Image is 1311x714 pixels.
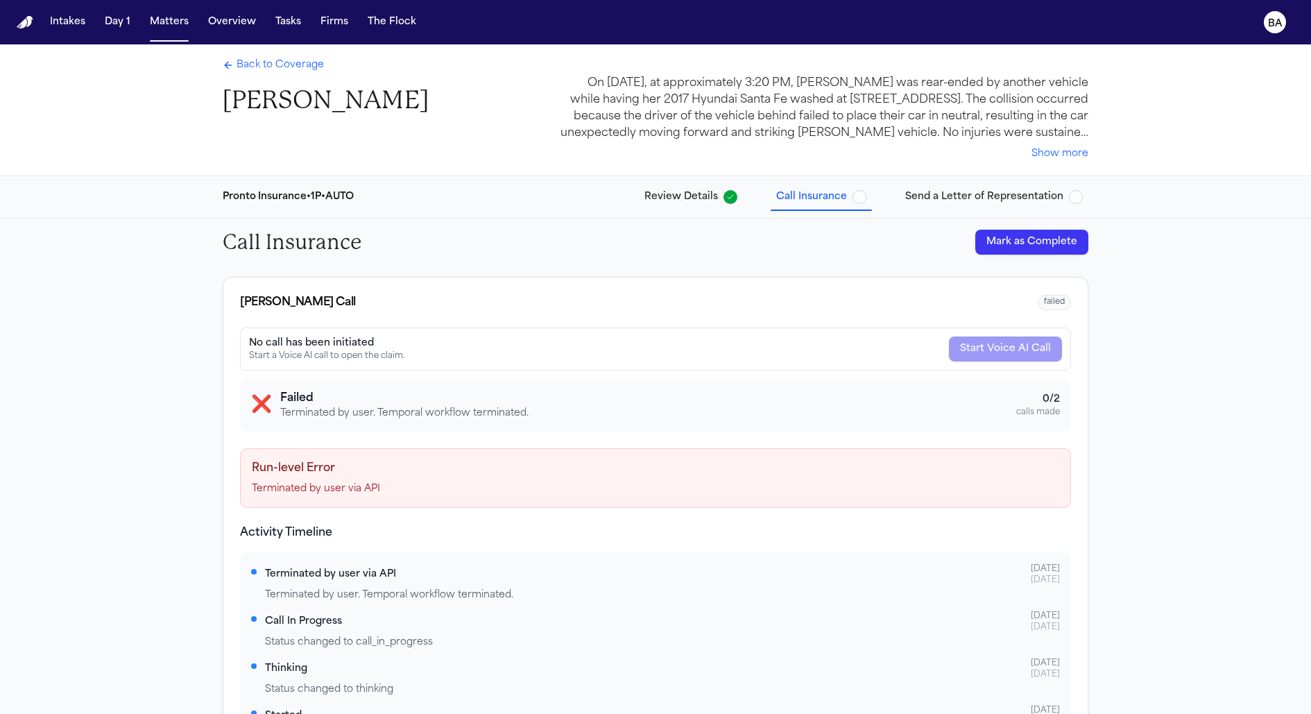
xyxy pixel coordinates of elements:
[265,615,342,629] div: Call In Progress
[240,294,356,311] div: [PERSON_NAME] Call
[252,460,1059,477] h4: Run-level Error
[776,190,847,204] span: Call Insurance
[900,185,1088,210] button: Send a Letter of Representation
[315,10,354,35] button: Firms
[265,662,307,676] div: Thinking
[639,185,743,210] button: Review Details
[223,190,354,204] div: Pronto Insurance • 1P • AUTO
[1031,563,1060,575] span: [DATE]
[905,190,1063,204] span: Send a Letter of Representation
[249,337,405,350] div: No call has been initiated
[280,407,529,420] p: Terminated by user. Temporal workflow terminated.
[1031,658,1060,669] span: [DATE]
[203,10,262,35] button: Overview
[99,10,136,35] button: Day 1
[362,10,422,35] button: The Flock
[265,683,1060,697] div: Status changed to thinking
[1031,622,1060,633] span: [DATE]
[280,390,529,407] h3: Failed
[251,394,272,416] span: ❌
[1031,669,1060,680] span: [DATE]
[223,230,361,255] h2: Call Insurance
[223,58,324,72] a: Back to Coverage
[556,75,1088,142] div: On [DATE], at approximately 3:20 PM, [PERSON_NAME] was rear-ended by another vehicle while having...
[1038,295,1071,311] span: failed
[265,568,396,581] div: Terminated by user via API
[252,482,1059,496] p: Terminated by user via API
[644,190,718,204] span: Review Details
[17,16,33,29] a: Home
[1268,19,1283,28] text: BA
[44,10,91,35] button: Intakes
[265,636,1060,649] div: Status changed to call_in_progress
[1016,393,1060,407] div: 0 / 2
[1031,575,1060,586] span: [DATE]
[771,185,872,210] button: Call Insurance
[1031,611,1060,622] span: [DATE]
[270,10,307,35] button: Tasks
[223,85,429,116] h1: [PERSON_NAME]
[1016,407,1060,418] div: calls made
[144,10,194,35] button: Matters
[17,16,33,29] img: Finch Logo
[265,588,1060,602] div: Terminated by user. Temporal workflow terminated.
[249,350,405,362] div: Start a Voice AI call to open the claim.
[1031,147,1088,161] button: Show more
[240,525,1071,541] h4: Activity Timeline
[237,58,324,72] span: Back to Coverage
[975,230,1088,255] button: Mark as Complete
